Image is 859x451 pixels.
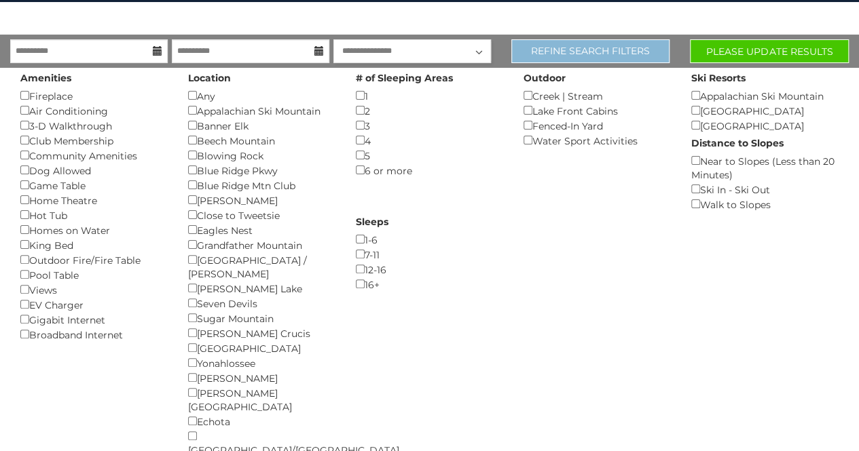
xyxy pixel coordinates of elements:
div: Fenced-In Yard [524,118,671,133]
div: 6 or more [356,163,503,178]
div: Yonahlossee [188,355,335,370]
div: Dog Allowed [20,163,168,178]
div: Blue Ridge Mtn Club [188,178,335,193]
label: Amenities [20,71,71,85]
div: [GEOGRAPHIC_DATA] [188,340,335,355]
label: Location [188,71,231,85]
div: Creek | Stream [524,88,671,103]
div: Any [188,88,335,103]
div: Appalachian Ski Mountain [691,88,839,103]
div: Eagles Nest [188,222,335,237]
div: Beech Mountain [188,133,335,148]
button: Please Update Results [690,39,849,63]
div: Blowing Rock [188,148,335,163]
div: Seven Devils [188,296,335,311]
div: EV Charger [20,297,168,312]
label: Distance to Slopes [691,136,784,150]
div: Walk to Slopes [691,197,839,212]
div: 3 [356,118,503,133]
div: [PERSON_NAME] [188,193,335,208]
div: Lake Front Cabins [524,103,671,118]
div: Hot Tub [20,208,168,222]
div: [GEOGRAPHIC_DATA] [691,118,839,133]
div: Sugar Mountain [188,311,335,326]
div: Banner Elk [188,118,335,133]
div: Game Table [20,178,168,193]
div: Water Sport Activities [524,133,671,148]
div: 1 [356,88,503,103]
label: Outdoor [524,71,566,85]
div: Echota [188,414,335,429]
div: Club Membership [20,133,168,148]
div: Homes on Water [20,222,168,237]
a: Refine Search Filters [511,39,670,63]
div: Blue Ridge Pkwy [188,163,335,178]
div: [GEOGRAPHIC_DATA] [691,103,839,118]
div: 5 [356,148,503,163]
label: # of Sleeping Areas [356,71,453,85]
div: Grandfather Mountain [188,237,335,252]
div: Outdoor Fire/Fire Table [20,252,168,267]
div: Gigabit Internet [20,312,168,327]
div: Community Amenities [20,148,168,163]
div: 3-D Walkthrough [20,118,168,133]
div: [PERSON_NAME] Crucis [188,326,335,340]
div: Air Conditioning [20,103,168,118]
div: 1-6 [356,232,503,247]
div: Near to Slopes (Less than 20 Minutes) [691,153,839,182]
div: 12-16 [356,262,503,277]
div: [PERSON_NAME] Lake [188,281,335,296]
div: Fireplace [20,88,168,103]
div: Close to Tweetsie [188,208,335,222]
div: Home Theatre [20,193,168,208]
label: Ski Resorts [691,71,746,85]
div: [GEOGRAPHIC_DATA] / [PERSON_NAME] [188,252,335,281]
div: [PERSON_NAME][GEOGRAPHIC_DATA] [188,385,335,414]
div: [PERSON_NAME] [188,370,335,385]
label: Sleeps [356,215,388,229]
div: Appalachian Ski Mountain [188,103,335,118]
div: King Bed [20,237,168,252]
div: Views [20,282,168,297]
div: 7-11 [356,247,503,262]
div: 16+ [356,277,503,292]
div: Broadband Internet [20,327,168,342]
div: Ski In - Ski Out [691,182,839,197]
div: 2 [356,103,503,118]
div: Pool Table [20,267,168,282]
div: 4 [356,133,503,148]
